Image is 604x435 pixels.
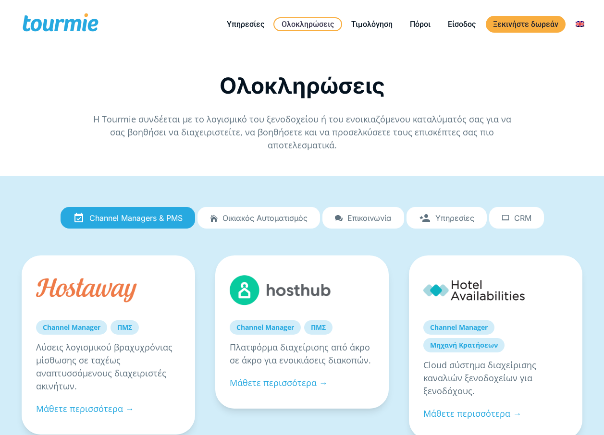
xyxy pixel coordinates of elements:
a: Μετάβαση σε [568,18,592,30]
a: Ξεκινήστε δωρεάν [486,16,566,33]
span: Υπηρεσίες [435,214,474,222]
a: Υπηρεσίες [220,18,271,30]
span: Επικοινωνία [347,214,392,222]
span: Channel Managers & PMS [89,214,183,222]
span: Η Tourmie συνδέεται με το λογισμικό του ξενοδοχείου ή του ενοικιαζόμενου καταλύματός σας για να σ... [93,113,511,151]
a: Μάθετε περισσότερα → [36,403,134,414]
a: Είσοδος [441,18,483,30]
p: Λύσεις λογισμικού βραχυχρόνιας μίσθωσης σε ταχέως αναπτυσσόμενους διαχειριστές ακινήτων. [36,341,181,393]
a: ΠΜΣ [304,320,333,335]
a: Μάθετε περισσότερα → [423,408,521,419]
a: Πόροι [403,18,438,30]
p: Cloud σύστημα διαχείρισης καναλιών ξενοδοχείων για ξενοδόχους. [423,359,568,398]
a: Τιμολόγηση [344,18,400,30]
span: Οικιακός αυτοματισμός [222,214,308,222]
a: Μάθετε περισσότερα → [230,377,328,388]
a: Μηχανή Κρατήσεων [423,338,505,352]
span: Ολοκληρώσεις [220,72,385,99]
a: ΠΜΣ [111,320,139,335]
a: Channel Manager [36,320,107,335]
a: Ολοκληρώσεις [273,17,342,31]
a: Channel Manager [423,320,494,335]
a: Channel Manager [230,320,301,335]
p: Πλατφόρμα διαχείρισης από άκρο σε άκρο για ενοικιάσεις διακοπών. [230,341,374,367]
span: CRM [514,214,531,222]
